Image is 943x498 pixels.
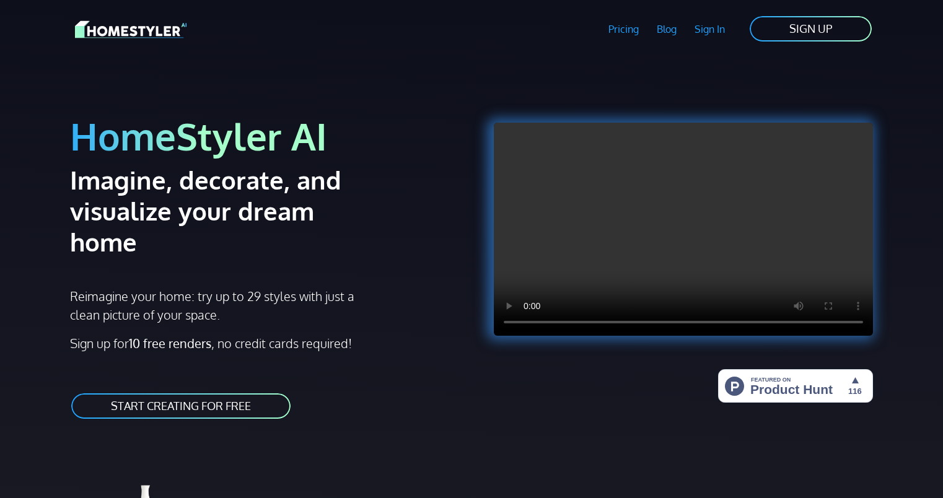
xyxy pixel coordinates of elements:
[600,15,648,43] a: Pricing
[70,392,292,420] a: START CREATING FOR FREE
[748,15,873,43] a: SIGN UP
[70,287,366,324] p: Reimagine your home: try up to 29 styles with just a clean picture of your space.
[685,15,734,43] a: Sign In
[70,334,464,352] p: Sign up for , no credit cards required!
[70,164,385,257] h2: Imagine, decorate, and visualize your dream home
[718,369,873,403] img: HomeStyler AI - Interior Design Made Easy: One Click to Your Dream Home | Product Hunt
[75,19,186,40] img: HomeStyler AI logo
[129,335,211,351] strong: 10 free renders
[647,15,685,43] a: Blog
[70,113,464,159] h1: HomeStyler AI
